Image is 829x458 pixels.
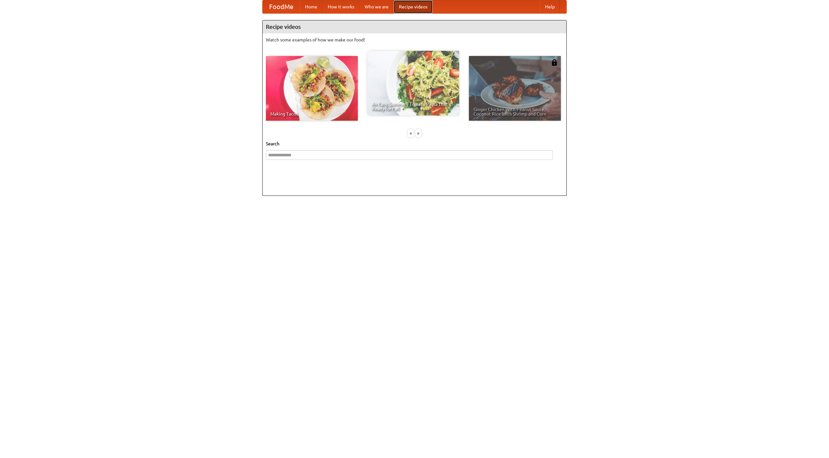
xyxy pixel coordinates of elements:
a: Recipe videos [394,0,433,13]
span: Making Tacos [270,112,353,116]
a: Home [300,0,323,13]
a: FoodMe [263,0,300,13]
a: Who we are [359,0,394,13]
p: Watch some examples of how we make our food! [266,37,563,43]
h5: Search [266,140,563,147]
a: Help [540,0,560,13]
div: » [415,129,421,137]
h4: Recipe videos [263,20,566,33]
span: An Easy, Summery Tomato Pasta That's Ready for Fall [372,102,455,111]
a: How it works [323,0,359,13]
img: 483408.png [551,59,558,66]
a: Making Tacos [266,56,358,121]
div: « [408,129,414,137]
a: An Easy, Summery Tomato Pasta That's Ready for Fall [367,51,459,116]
